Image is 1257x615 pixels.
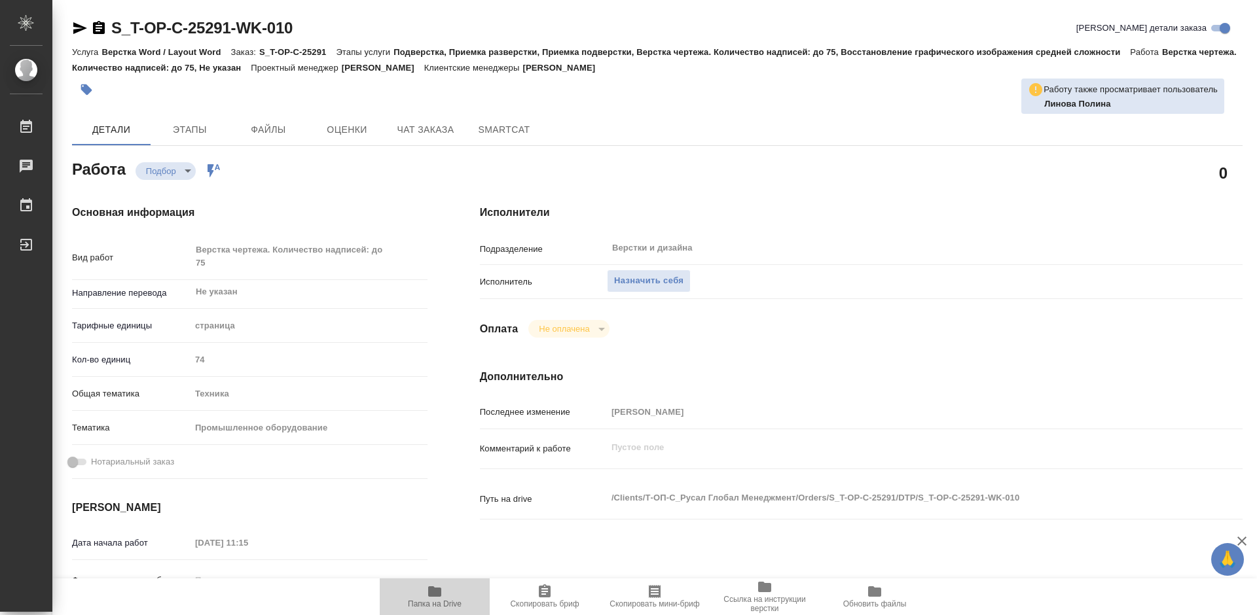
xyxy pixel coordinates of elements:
[191,417,428,439] div: Промышленное оборудование
[528,320,609,338] div: Подбор
[480,406,607,419] p: Последнее изменение
[72,387,191,400] p: Общая тематика
[158,122,221,138] span: Этапы
[607,402,1179,421] input: Пустое поле
[1219,162,1228,184] h2: 0
[607,270,691,292] button: Назначить себя
[251,63,341,73] p: Проектный менеджер
[342,63,424,73] p: [PERSON_NAME]
[259,47,336,57] p: S_T-OP-C-25291
[393,47,1130,57] p: Подверстка, Приемка разверстки, Приемка подверстки, Верстка чертежа. Количество надписей: до 75, ...
[72,500,428,516] h4: [PERSON_NAME]
[191,315,428,337] div: страница
[72,251,191,264] p: Вид работ
[718,595,812,613] span: Ссылка на инструкции верстки
[80,122,143,138] span: Детали
[72,421,191,434] p: Тематика
[72,75,101,104] button: Добавить тэг
[394,122,457,138] span: Чат заказа
[237,122,300,138] span: Файлы
[510,599,579,608] span: Скопировать бриф
[231,47,259,57] p: Заказ:
[336,47,393,57] p: Этапы услуги
[1130,47,1162,57] p: Работа
[480,243,607,256] p: Подразделение
[191,383,428,405] div: Техника
[72,156,126,180] h2: Работа
[480,442,607,455] p: Комментарий к работе
[191,350,428,369] input: Пустое поле
[91,20,107,36] button: Скопировать ссылку
[91,455,174,468] span: Нотариальный заказ
[1076,22,1207,35] span: [PERSON_NAME] детали заказа
[607,487,1179,509] textarea: /Clients/Т-ОП-С_Русал Глобал Менеджмент/Orders/S_T-OP-C-25291/DTP/S_T-OP-C-25291-WK-010
[843,599,907,608] span: Обновить файлы
[1044,97,1218,111] p: Линова Полина
[480,369,1243,385] h4: Дополнительно
[72,205,428,220] h4: Основная информация
[1216,546,1239,573] span: 🙏
[72,353,191,366] p: Кол-во единиц
[72,20,88,36] button: Скопировать ссылку для ЯМессенджера
[72,574,191,587] p: Факт. дата начала работ
[72,287,191,300] p: Направление перевода
[600,578,710,615] button: Скопировать мини-бриф
[424,63,523,73] p: Клиентские менеджеры
[101,47,230,57] p: Верстка Word / Layout Word
[1044,83,1218,96] p: Работу также просматривает пользователь
[316,122,378,138] span: Оценки
[614,273,683,289] span: Назначить себя
[72,319,191,332] p: Тарифные единицы
[191,571,305,589] input: Пустое поле
[142,166,180,177] button: Подбор
[1211,543,1244,576] button: 🙏
[473,122,536,138] span: SmartCat
[480,205,1243,220] h4: Исполнители
[490,578,600,615] button: Скопировать бриф
[480,493,607,506] p: Путь на drive
[72,47,101,57] p: Услуга
[820,578,930,615] button: Обновить файлы
[1044,99,1110,109] b: Линова Полина
[480,275,607,289] p: Исполнитель
[380,578,490,615] button: Папка на Drive
[111,19,293,37] a: S_T-OP-C-25291-WK-010
[522,63,605,73] p: [PERSON_NAME]
[408,599,462,608] span: Папка на Drive
[191,533,305,552] input: Пустое поле
[610,599,699,608] span: Скопировать мини-бриф
[480,321,519,337] h4: Оплата
[710,578,820,615] button: Ссылка на инструкции верстки
[72,536,191,550] p: Дата начала работ
[535,323,593,334] button: Не оплачена
[136,162,196,180] div: Подбор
